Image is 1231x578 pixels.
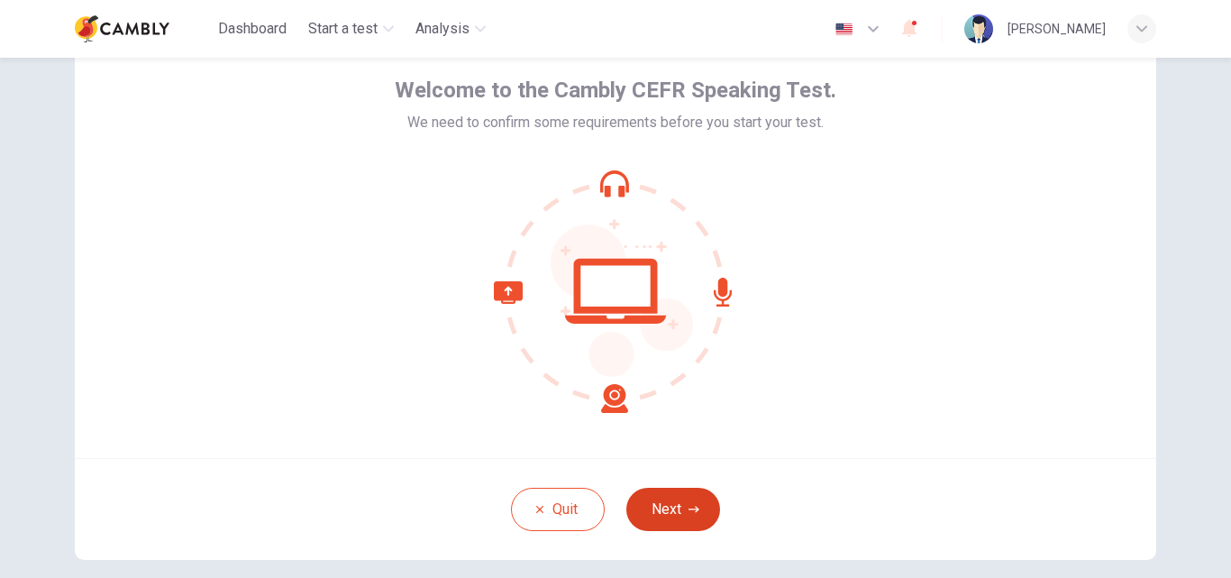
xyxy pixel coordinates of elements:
[415,18,470,40] span: Analysis
[511,488,605,531] button: Quit
[395,76,836,105] span: Welcome to the Cambly CEFR Speaking Test.
[301,13,401,45] button: Start a test
[211,13,294,45] button: Dashboard
[75,11,211,47] a: Cambly logo
[408,13,493,45] button: Analysis
[964,14,993,43] img: Profile picture
[1008,18,1106,40] div: [PERSON_NAME]
[626,488,720,531] button: Next
[407,112,824,133] span: We need to confirm some requirements before you start your test.
[218,18,287,40] span: Dashboard
[308,18,378,40] span: Start a test
[75,11,169,47] img: Cambly logo
[833,23,855,36] img: en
